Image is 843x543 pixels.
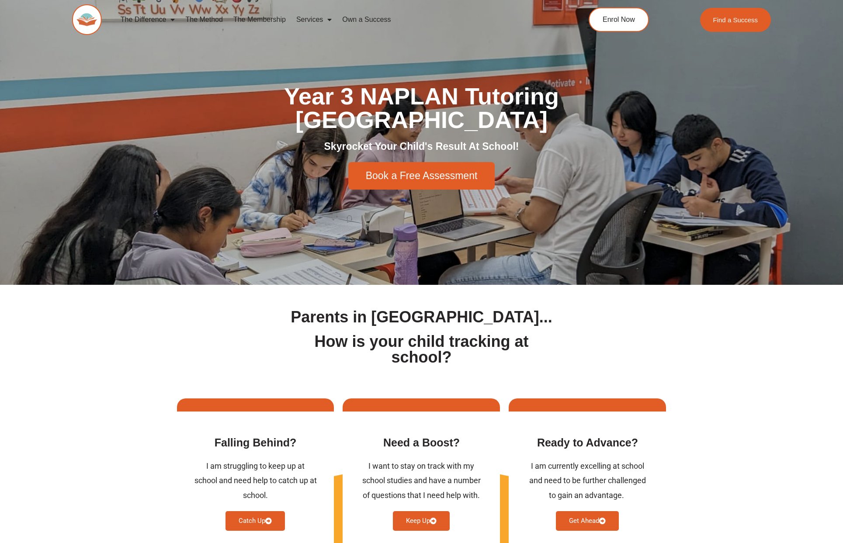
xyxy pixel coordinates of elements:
[194,459,317,502] div: I am struggling to keep up at school and need help to catch up at school.​​
[115,10,180,30] a: The Difference
[700,8,771,32] a: Find a Success
[366,171,478,181] span: Book a Free Assessment
[177,140,666,153] h2: Skyrocket Your Child's Result At School!
[348,162,495,190] a: Book a Free Assessment
[589,7,649,32] a: Enrol Now
[603,16,635,23] span: Enrol Now
[180,10,228,30] a: The Method
[556,511,619,531] a: Get Ahead
[360,436,482,450] h3: Need a Boost?
[337,10,396,30] a: Own a Success
[526,436,649,450] h3: Ready to Advance​?
[194,436,317,450] h3: Falling Behind​?
[713,17,758,23] span: Find a Success
[228,10,291,30] a: The Membership
[225,511,285,531] a: Catch Up
[115,10,549,30] nav: Menu
[287,334,556,365] h1: How is your child tracking at school?
[393,511,450,531] a: Keep Up
[287,309,556,325] h1: Parents in [GEOGRAPHIC_DATA]...
[526,459,649,502] div: I am currently excelling at school and need to be further challenged to gain an advantage. ​
[360,459,482,502] div: I want to stay on track with my school studies and have a number of questions that I need help wi...
[177,84,666,131] h1: Year 3 NAPLAN Tutoring [GEOGRAPHIC_DATA]
[291,10,337,30] a: Services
